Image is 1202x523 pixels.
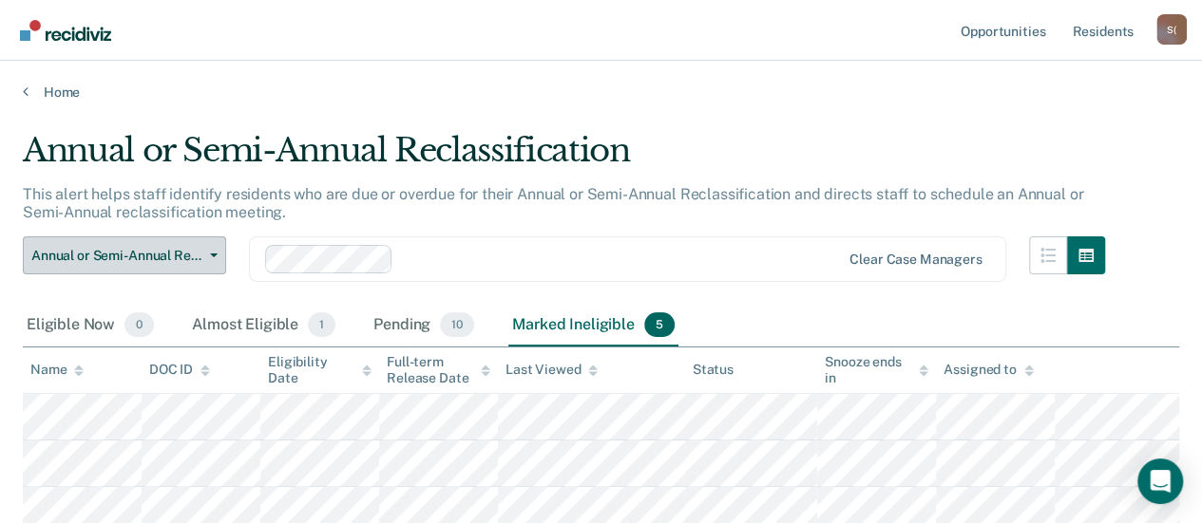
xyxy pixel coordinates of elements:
[1156,14,1187,45] div: S (
[23,236,226,274] button: Annual or Semi-Annual Reclassification
[23,185,1083,221] p: This alert helps staff identify residents who are due or overdue for their Annual or Semi-Annual ...
[149,362,210,378] div: DOC ID
[944,362,1033,378] div: Assigned to
[268,354,372,386] div: Eligibility Date
[387,354,490,386] div: Full-term Release Date
[124,312,154,337] span: 0
[23,131,1105,185] div: Annual or Semi-Annual Reclassification
[31,248,202,264] span: Annual or Semi-Annual Reclassification
[308,312,335,337] span: 1
[644,312,675,337] span: 5
[20,20,111,41] img: Recidiviz
[188,305,339,346] div: Almost Eligible1
[1137,458,1183,504] div: Open Intercom Messenger
[508,305,678,346] div: Marked Ineligible5
[440,312,474,337] span: 10
[370,305,478,346] div: Pending10
[849,252,982,268] div: Clear case managers
[506,362,598,378] div: Last Viewed
[825,354,928,386] div: Snooze ends in
[23,84,1179,101] a: Home
[23,305,158,346] div: Eligible Now0
[1156,14,1187,45] button: Profile dropdown button
[693,362,734,378] div: Status
[30,362,84,378] div: Name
